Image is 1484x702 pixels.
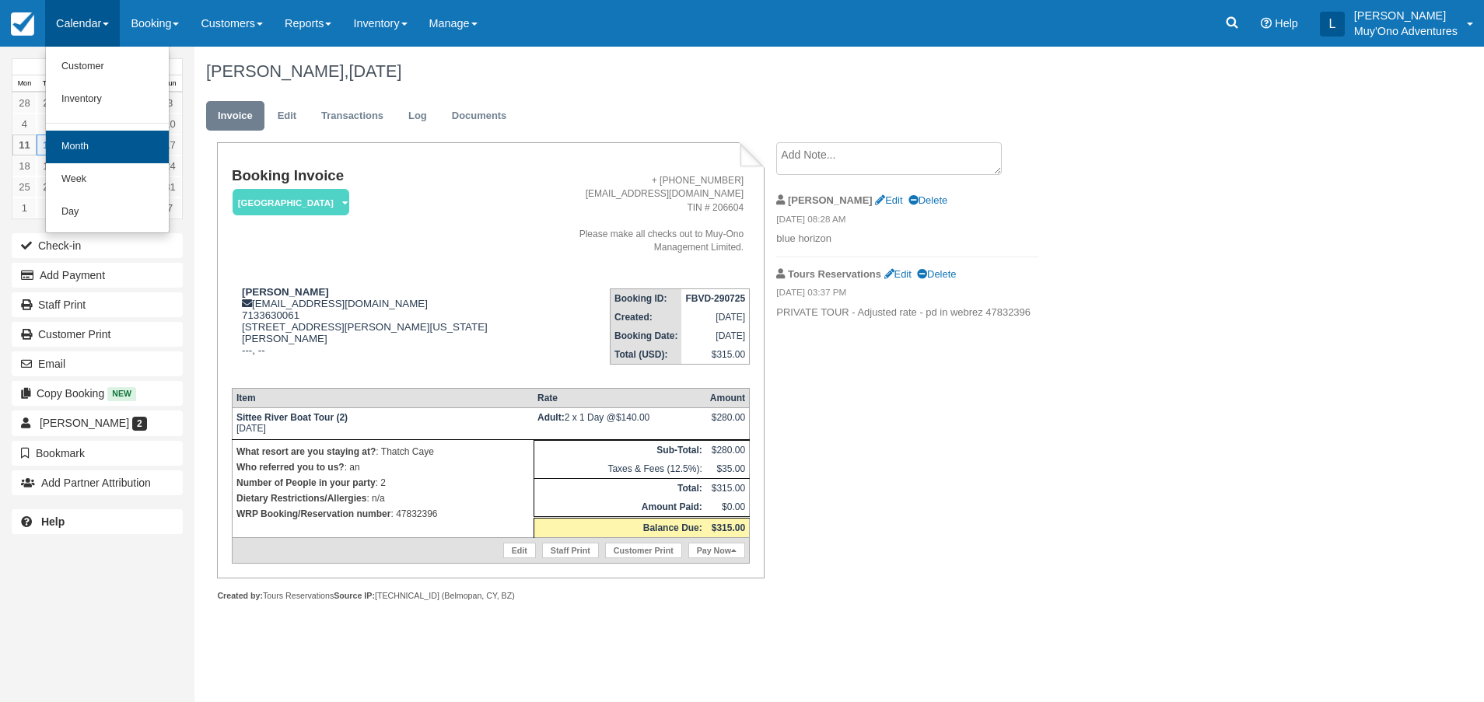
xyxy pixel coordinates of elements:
[525,174,744,254] address: + [PHONE_NUMBER] [EMAIL_ADDRESS][DOMAIN_NAME] TIN # 206604 Please make all checks out to Muy-Ono ...
[681,345,749,365] td: $315.00
[37,114,61,134] a: 5
[706,389,750,408] th: Amount
[12,322,183,347] a: Customer Print
[503,543,536,558] a: Edit
[46,83,169,116] a: Inventory
[534,479,706,498] th: Total:
[12,263,183,288] button: Add Payment
[232,286,519,375] div: [EMAIL_ADDRESS][DOMAIN_NAME] 7133630061 [STREET_ADDRESS][PERSON_NAME][US_STATE][PERSON_NAME] ---, --
[236,475,530,491] p: : 2
[534,459,706,479] td: Taxes & Fees (12.5%):
[776,213,1038,230] em: [DATE] 08:28 AM
[611,345,682,365] th: Total (USD):
[12,114,37,134] a: 4
[158,197,182,218] a: 7
[236,477,376,488] strong: Number of People in your party
[236,508,390,519] strong: WRP Booking/Reservation number
[776,286,1038,303] em: [DATE] 03:37 PM
[917,268,956,280] a: Delete
[236,506,530,522] p: : 47832396
[12,134,37,155] a: 11
[706,498,750,518] td: $0.00
[712,522,745,533] strong: $315.00
[158,93,182,114] a: 3
[206,101,264,131] a: Invoice
[232,408,534,440] td: [DATE]
[206,62,1296,81] h1: [PERSON_NAME],
[132,417,147,431] span: 2
[534,441,706,460] th: Sub-Total:
[681,308,749,327] td: [DATE]
[12,233,183,258] button: Check-in
[232,188,344,217] a: [GEOGRAPHIC_DATA]
[605,543,682,558] a: Customer Print
[788,194,873,206] strong: [PERSON_NAME]
[334,591,375,600] strong: Source IP:
[236,493,366,504] strong: Dietary Restrictions/Allergies
[688,543,745,558] a: Pay Now
[12,509,183,534] a: Help
[236,462,345,473] strong: Who referred you to us?
[616,412,649,423] span: $140.00
[706,441,750,460] td: $280.00
[11,12,34,36] img: checkfront-main-nav-mini-logo.png
[37,197,61,218] a: 2
[875,194,902,206] a: Edit
[37,93,61,114] a: 29
[12,381,183,406] button: Copy Booking New
[236,459,530,475] p: : an
[46,163,169,196] a: Week
[397,101,439,131] a: Log
[46,131,169,163] a: Month
[217,590,764,602] div: Tours Reservations [TECHNICAL_ID] (Belmopan, CY, BZ)
[37,155,61,176] a: 19
[46,196,169,229] a: Day
[236,446,376,457] strong: What resort are you staying at?
[1275,17,1298,30] span: Help
[158,155,182,176] a: 24
[12,75,37,93] th: Mon
[37,134,61,155] a: 12
[236,412,348,423] strong: Sittee River Boat Tour (2)
[242,286,329,298] strong: [PERSON_NAME]
[41,515,65,528] b: Help
[12,155,37,176] a: 18
[542,543,599,558] a: Staff Print
[706,479,750,498] td: $315.00
[45,47,170,233] ul: Calendar
[1354,8,1458,23] p: [PERSON_NAME]
[534,518,706,538] th: Balance Due:
[236,491,530,506] p: : n/a
[534,498,706,518] th: Amount Paid:
[158,134,182,155] a: 17
[158,114,182,134] a: 10
[440,101,519,131] a: Documents
[107,387,136,400] span: New
[908,194,947,206] a: Delete
[12,176,37,197] a: 25
[1354,23,1458,39] p: Muy'Ono Adventures
[12,93,37,114] a: 28
[611,327,682,345] th: Booking Date:
[1320,12,1345,37] div: L
[232,389,534,408] th: Item
[611,289,682,309] th: Booking ID:
[776,306,1038,320] p: PRIVATE TOUR - Adjusted rate - pd in webrez 47832396
[534,408,706,440] td: 2 x 1 Day @
[158,75,182,93] th: Sun
[537,412,565,423] strong: Adult
[12,197,37,218] a: 1
[233,189,349,216] em: [GEOGRAPHIC_DATA]
[310,101,395,131] a: Transactions
[710,412,745,435] div: $280.00
[37,176,61,197] a: 26
[611,308,682,327] th: Created:
[348,61,401,81] span: [DATE]
[884,268,912,280] a: Edit
[1261,18,1272,29] i: Help
[706,459,750,479] td: $35.00
[685,293,745,304] strong: FBVD-290725
[12,351,183,376] button: Email
[232,168,519,184] h1: Booking Invoice
[217,591,263,600] strong: Created by:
